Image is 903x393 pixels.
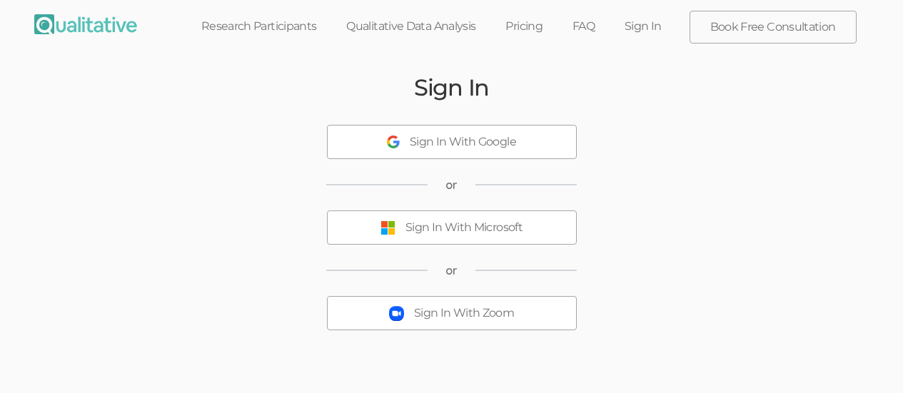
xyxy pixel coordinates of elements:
button: Sign In With Zoom [327,296,577,330]
a: Book Free Consultation [690,11,856,43]
a: Qualitative Data Analysis [331,11,490,42]
div: Sign In With Google [410,134,516,150]
span: or [445,262,458,279]
a: Research Participants [186,11,332,42]
div: Sign In With Zoom [414,305,514,322]
img: Sign In With Zoom [389,306,404,321]
a: FAQ [558,11,610,42]
a: Pricing [490,11,558,42]
img: Sign In With Microsoft [380,220,395,235]
div: Sign In With Microsoft [405,220,523,236]
button: Sign In With Microsoft [327,210,577,245]
img: Sign In With Google [387,136,400,148]
span: or [445,177,458,193]
img: Qualitative [34,14,137,34]
a: Sign In [610,11,677,42]
button: Sign In With Google [327,125,577,159]
h2: Sign In [414,75,489,100]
